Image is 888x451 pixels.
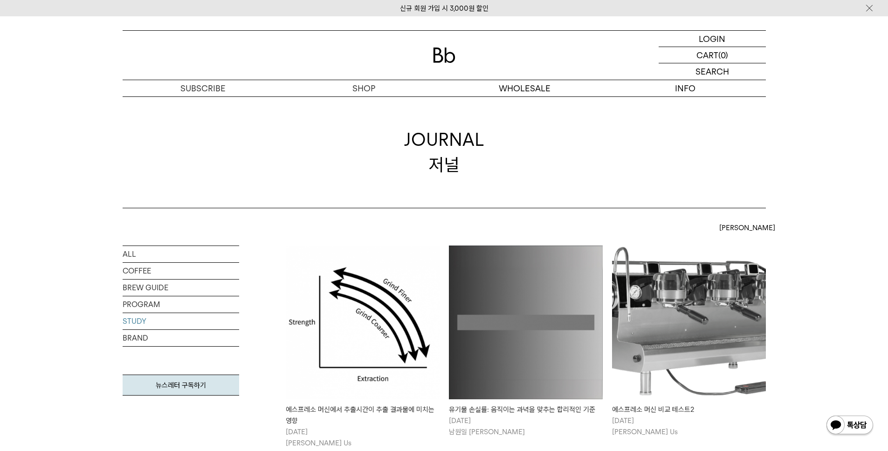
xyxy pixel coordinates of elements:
img: 로고 [433,48,455,63]
a: BRAND [123,330,239,346]
a: BREW GUIDE [123,280,239,296]
p: [DATE] [PERSON_NAME] Us [612,415,766,437]
img: 에스프레소 머신에서 추출시간이 추출 결과물에 미치는 영향 [286,246,440,399]
a: 에스프레소 머신에서 추출시간이 추출 결과물에 미치는 영향 에스프레소 머신에서 추출시간이 추출 결과물에 미치는 영향 [DATE][PERSON_NAME] Us [286,246,440,449]
a: 에스프레소 머신 비교 테스트2 에스프레소 머신 비교 테스트2 [DATE][PERSON_NAME] Us [612,246,766,437]
div: 에스프레소 머신에서 추출시간이 추출 결과물에 미치는 영향 [286,404,440,426]
a: PROGRAM [123,296,239,313]
a: COFFEE [123,263,239,279]
img: 에스프레소 머신 비교 테스트2 [612,246,766,399]
span: [PERSON_NAME] [719,222,775,233]
p: WHOLESALE [444,80,605,96]
a: 뉴스레터 구독하기 [123,375,239,396]
a: SUBSCRIBE [123,80,283,96]
img: 유기물 손실률: 움직이는 과녁을 맞추는 합리적인 기준 [449,246,603,399]
p: INFO [605,80,766,96]
p: (0) [718,47,728,63]
a: 유기물 손실률: 움직이는 과녁을 맞추는 합리적인 기준 유기물 손실률: 움직이는 과녁을 맞추는 합리적인 기준 [DATE]남원일 [PERSON_NAME] [449,246,603,437]
a: LOGIN [659,31,766,47]
p: CART [696,47,718,63]
a: ALL [123,246,239,262]
a: CART (0) [659,47,766,63]
img: 카카오톡 채널 1:1 채팅 버튼 [826,415,874,437]
div: 유기물 손실률: 움직이는 과녁을 맞추는 합리적인 기준 [449,404,603,415]
a: STUDY [123,313,239,329]
a: 신규 회원 가입 시 3,000원 할인 [400,4,489,13]
div: JOURNAL 저널 [404,127,484,177]
div: 에스프레소 머신 비교 테스트2 [612,404,766,415]
p: [DATE] 남원일 [PERSON_NAME] [449,415,603,437]
p: [DATE] [PERSON_NAME] Us [286,426,440,449]
p: LOGIN [699,31,725,47]
p: SEARCH [695,63,729,80]
a: SHOP [283,80,444,96]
